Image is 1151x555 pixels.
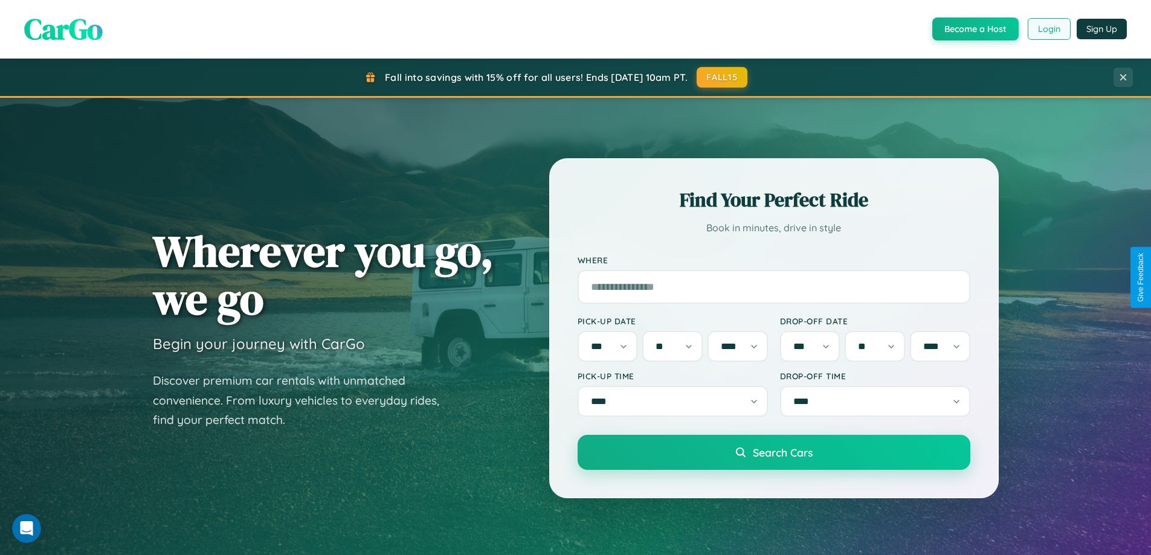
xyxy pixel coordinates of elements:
p: Discover premium car rentals with unmatched convenience. From luxury vehicles to everyday rides, ... [153,371,455,430]
label: Drop-off Time [780,371,970,381]
button: Become a Host [932,18,1019,40]
label: Pick-up Date [578,316,768,326]
h1: Wherever you go, we go [153,227,494,322]
span: CarGo [24,9,103,49]
h3: Begin your journey with CarGo [153,335,365,353]
span: Search Cars [753,446,813,459]
iframe: Intercom live chat [12,514,41,543]
p: Book in minutes, drive in style [578,219,970,237]
button: Search Cars [578,435,970,470]
label: Where [578,255,970,265]
label: Pick-up Time [578,371,768,381]
button: FALL15 [697,67,747,88]
button: Sign Up [1077,19,1127,39]
h2: Find Your Perfect Ride [578,187,970,213]
button: Login [1028,18,1071,40]
div: Give Feedback [1136,253,1145,302]
span: Fall into savings with 15% off for all users! Ends [DATE] 10am PT. [385,71,688,83]
label: Drop-off Date [780,316,970,326]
